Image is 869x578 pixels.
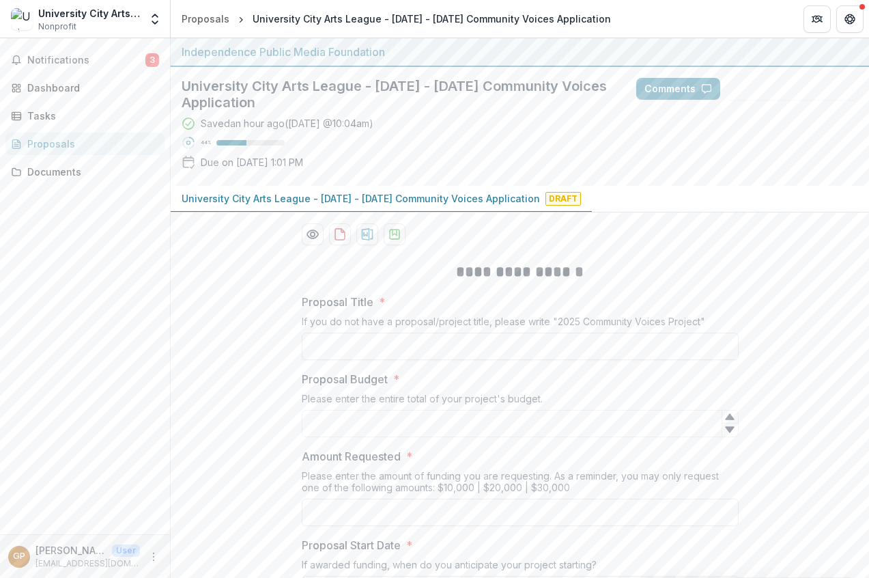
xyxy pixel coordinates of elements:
[201,155,303,169] p: Due on [DATE] 1:01 PM
[5,105,165,127] a: Tasks
[302,393,739,410] div: Please enter the entire total of your project's budget.
[145,5,165,33] button: Open entity switcher
[182,12,229,26] div: Proposals
[38,6,140,20] div: University City Arts League
[112,545,140,557] p: User
[836,5,864,33] button: Get Help
[545,192,581,206] span: Draft
[5,161,165,183] a: Documents
[35,558,140,570] p: [EMAIL_ADDRESS][DOMAIN_NAME]
[182,44,858,60] div: Independence Public Media Foundation
[11,8,33,30] img: University City Arts League
[636,78,720,100] button: Comments
[38,20,76,33] span: Nonprofit
[302,223,324,245] button: Preview f5c96bf0-1bf2-4880-b393-7408e8c551ae-0.pdf
[302,470,739,499] div: Please enter the amount of funding you are requesting. As a reminder, you may only request one of...
[5,133,165,155] a: Proposals
[182,78,614,111] h2: University City Arts League - [DATE] - [DATE] Community Voices Application
[176,9,616,29] nav: breadcrumb
[27,81,154,95] div: Dashboard
[35,543,106,558] p: [PERSON_NAME]
[176,9,235,29] a: Proposals
[302,448,401,465] p: Amount Requested
[302,316,739,333] div: If you do not have a proposal/project title, please write "2025 Community Voices Project"
[27,137,154,151] div: Proposals
[27,55,145,66] span: Notifications
[726,78,858,100] button: Answer Suggestions
[302,371,388,387] p: Proposal Budget
[201,116,373,130] div: Saved an hour ago ( [DATE] @ 10:04am )
[13,552,25,561] div: Grace Palladino
[182,191,540,206] p: University City Arts League - [DATE] - [DATE] Community Voices Application
[302,559,739,576] div: If awarded funding, when do you anticipate your project starting?
[145,549,162,565] button: More
[201,138,211,148] p: 44 %
[356,223,378,245] button: download-proposal
[384,223,405,245] button: download-proposal
[145,53,159,67] span: 3
[5,49,165,71] button: Notifications3
[302,294,373,310] p: Proposal Title
[253,12,611,26] div: University City Arts League - [DATE] - [DATE] Community Voices Application
[27,165,154,179] div: Documents
[329,223,351,245] button: download-proposal
[803,5,831,33] button: Partners
[302,537,401,553] p: Proposal Start Date
[27,109,154,123] div: Tasks
[5,77,165,99] a: Dashboard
